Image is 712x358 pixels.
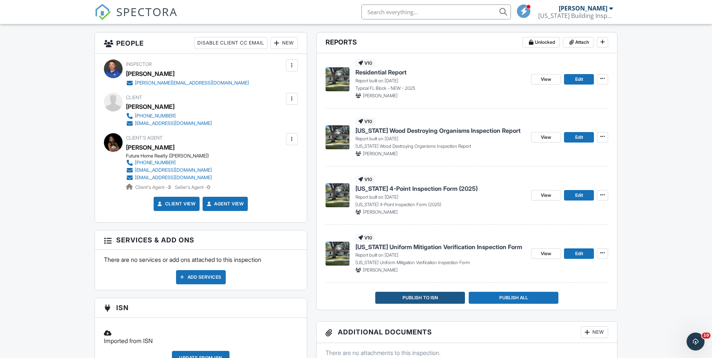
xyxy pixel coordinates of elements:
div: [EMAIL_ADDRESS][DOMAIN_NAME] [135,120,212,126]
a: [PERSON_NAME] [126,142,175,153]
h3: Additional Documents [317,322,617,343]
div: [PERSON_NAME] [126,68,175,79]
div: New [581,326,608,338]
div: [PERSON_NAME][EMAIL_ADDRESS][DOMAIN_NAME] [135,80,249,86]
a: [PHONE_NUMBER] [126,112,212,120]
strong: 3 [168,184,171,190]
img: The Best Home Inspection Software - Spectora [95,4,111,20]
h3: ISN [95,298,307,318]
strong: 0 [207,184,210,190]
div: [EMAIL_ADDRESS][DOMAIN_NAME] [135,167,212,173]
div: [PERSON_NAME] [559,4,607,12]
div: [PERSON_NAME] [126,101,175,112]
div: New [271,37,298,49]
div: There are no services or add ons attached to this inspection [95,250,307,290]
a: [EMAIL_ADDRESS][DOMAIN_NAME] [126,174,212,181]
a: [PERSON_NAME][EMAIL_ADDRESS][DOMAIN_NAME] [126,79,249,87]
a: SPECTORA [95,10,178,26]
div: Florida Building Inspection Group [538,12,613,19]
div: Add Services [176,270,226,284]
a: Agent View [205,200,244,208]
a: [PHONE_NUMBER] [126,159,212,166]
h3: People [95,33,307,54]
div: Disable Client CC Email [194,37,268,49]
span: SPECTORA [116,4,178,19]
span: Client's Agent [126,135,163,141]
span: Client's Agent - [135,184,172,190]
div: [EMAIL_ADDRESS][DOMAIN_NAME] [135,175,212,181]
div: Future Home Realty ([PERSON_NAME]) [126,153,218,159]
p: There are no attachments to this inspection. [326,349,608,357]
input: Search everything... [361,4,511,19]
span: Client [126,95,142,100]
a: [EMAIL_ADDRESS][DOMAIN_NAME] [126,120,212,127]
div: [PHONE_NUMBER] [135,160,176,166]
div: Imported from ISN [99,323,302,351]
span: Inspector [126,61,152,67]
a: [EMAIL_ADDRESS][DOMAIN_NAME] [126,166,212,174]
a: Client View [156,200,196,208]
span: 10 [702,333,711,339]
span: Seller's Agent - [175,184,210,190]
iframe: Intercom live chat [687,333,705,351]
h3: Services & Add ons [95,230,307,250]
div: [PHONE_NUMBER] [135,113,176,119]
